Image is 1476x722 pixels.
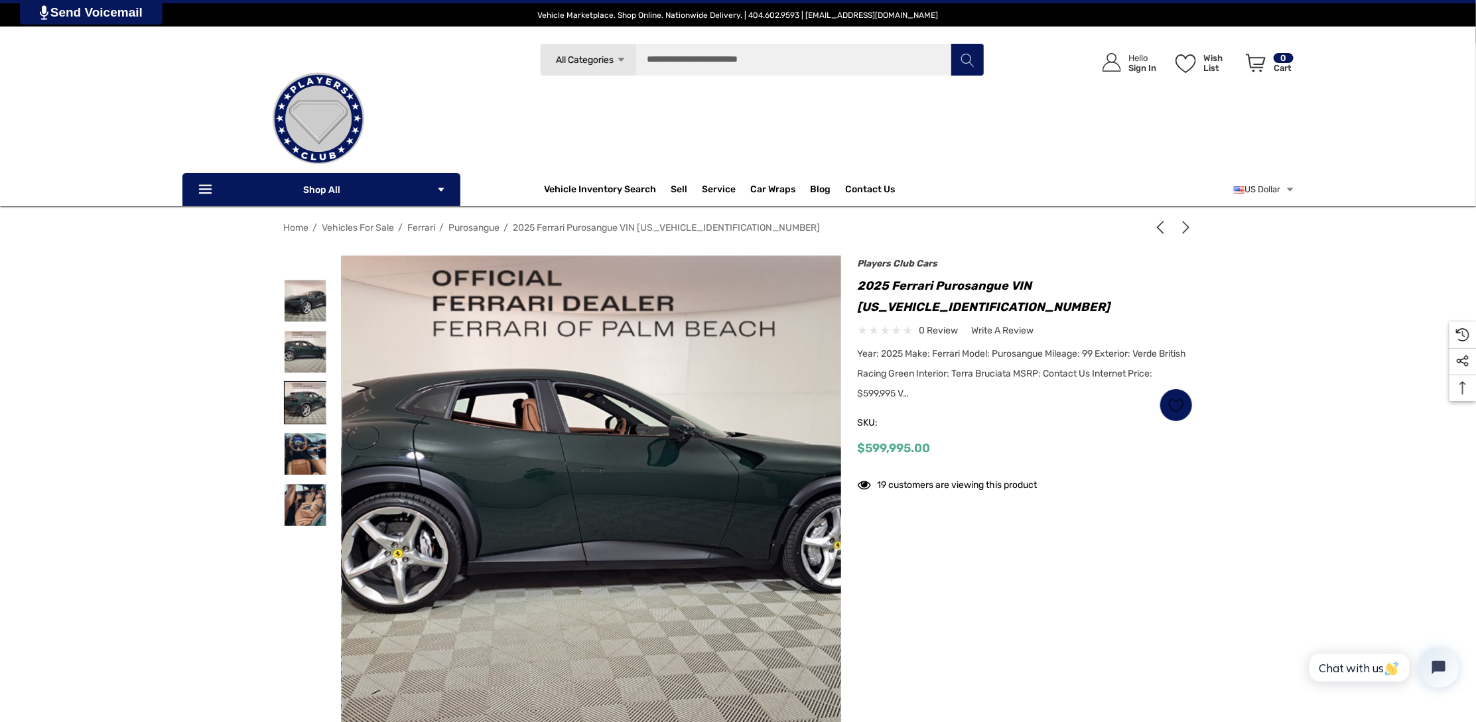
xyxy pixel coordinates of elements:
[513,222,821,233] a: 2025 Ferrari Purosangue VIN [US_VEHICLE_IDENTIFICATION_NUMBER]
[858,441,931,455] span: $599,995.00
[972,325,1034,337] span: Write a Review
[538,11,939,20] span: Vehicle Marketplace. Shop Online. Nationwide Delivery. | 404.602.9593 | [EMAIL_ADDRESS][DOMAIN_NAME]
[182,173,460,206] p: Shop All
[1174,221,1193,234] a: Next
[1103,53,1121,72] svg: Icon User Account
[285,331,326,373] img: For Sale: 2025 Ferrari Purosangue VIN ZSG06VTA9S0319580
[858,348,1187,399] span: Year: 2025 Make: Ferrari Model: Purosangue Mileage: 99 Exterior: Verde British Racing Green Inter...
[449,222,500,233] a: Purosangue
[616,55,626,65] svg: Icon Arrow Down
[810,184,831,198] a: Blog
[702,184,736,198] a: Service
[197,182,217,198] svg: Icon Line
[544,184,656,198] a: Vehicle Inventory Search
[1170,40,1240,86] a: Wish List Wish List
[284,216,1193,239] nav: Breadcrumb
[671,176,702,203] a: Sell
[919,322,959,339] span: 0 review
[1128,63,1156,73] p: Sign In
[408,222,436,233] a: Ferrari
[1449,381,1476,394] svg: Top
[1168,398,1183,413] svg: Wish List
[1295,636,1470,699] iframe: Tidio Chat
[285,382,326,424] img: For Sale: 2025 Ferrari Purosangue VIN ZSG06VTA9S0319580
[284,222,309,233] a: Home
[540,43,636,76] a: All Categories Icon Arrow Down Icon Arrow Up
[1456,355,1469,368] svg: Social Media
[40,5,48,20] img: PjwhLS0gR2VuZXJhdG9yOiBHcmF2aXQuaW8gLS0+PHN2ZyB4bWxucz0iaHR0cDovL3d3dy53My5vcmcvMjAwMC9zdmciIHhtb...
[1087,40,1163,86] a: Sign in
[1274,63,1294,73] p: Cart
[285,280,326,322] img: For Sale: 2025 Ferrari Purosangue VIN ZSG06VTA9S0319580
[1128,53,1156,63] p: Hello
[750,176,810,203] a: Car Wraps
[1240,40,1295,91] a: Cart with 0 items
[845,184,895,198] a: Contact Us
[1203,53,1239,73] p: Wish List
[1246,54,1266,72] svg: Review Your Cart
[750,184,795,198] span: Car Wraps
[1456,328,1469,341] svg: Recently Viewed
[1154,221,1172,234] a: Previous
[285,433,326,475] img: For Sale: 2025 Ferrari Purosangue VIN ZSG06VTA9S0319580
[858,258,938,269] a: Players Club Cars
[1175,54,1196,73] svg: Wish List
[972,322,1034,339] a: Write a Review
[858,275,1193,318] h1: 2025 Ferrari Purosangue VIN [US_VEHICLE_IDENTIFICATION_NUMBER]
[1274,53,1294,63] p: 0
[556,54,614,66] span: All Categories
[252,52,385,185] img: Players Club | Cars For Sale
[858,414,924,432] span: SKU:
[858,473,1038,493] div: 19 customers are viewing this product
[436,185,446,194] svg: Icon Arrow Down
[1234,176,1295,203] a: USD
[322,222,395,233] a: Vehicles For Sale
[1160,389,1193,422] a: Wish List
[285,484,326,526] img: For Sale: 2025 Ferrari Purosangue VIN ZSG06VTA9S0319580
[951,43,984,76] button: Search
[671,184,687,198] span: Sell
